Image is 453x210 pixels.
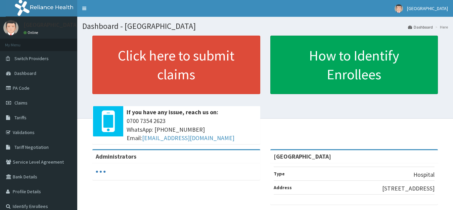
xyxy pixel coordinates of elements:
[14,55,49,61] span: Switch Providers
[96,167,106,177] svg: audio-loading
[407,5,448,11] span: [GEOGRAPHIC_DATA]
[14,144,49,150] span: Tariff Negotiation
[270,36,438,94] a: How to Identify Enrollees
[92,36,260,94] a: Click here to submit claims
[395,4,403,13] img: User Image
[14,100,28,106] span: Claims
[274,171,285,177] b: Type
[96,153,136,160] b: Administrators
[413,170,435,179] p: Hospital
[408,24,433,30] a: Dashboard
[382,184,435,193] p: [STREET_ADDRESS]
[274,153,331,160] strong: [GEOGRAPHIC_DATA]
[14,70,36,76] span: Dashboard
[142,134,234,142] a: [EMAIL_ADDRESS][DOMAIN_NAME]
[3,20,18,35] img: User Image
[14,115,27,121] span: Tariffs
[434,24,448,30] li: Here
[127,108,218,116] b: If you have any issue, reach us on:
[127,117,257,142] span: 0700 7354 2623 WhatsApp: [PHONE_NUMBER] Email:
[274,184,292,191] b: Address
[82,22,448,31] h1: Dashboard - [GEOGRAPHIC_DATA]
[24,30,40,35] a: Online
[24,22,79,28] p: [GEOGRAPHIC_DATA]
